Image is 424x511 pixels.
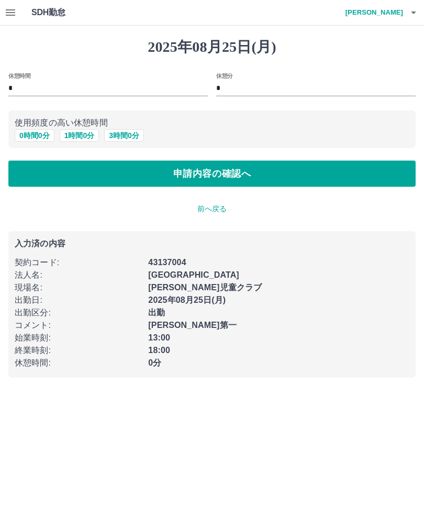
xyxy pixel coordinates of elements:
p: 終業時刻 : [15,344,142,357]
b: 13:00 [148,333,170,342]
b: 18:00 [148,346,170,355]
h1: 2025年08月25日(月) [8,38,416,56]
button: 3時間0分 [104,129,144,142]
b: [GEOGRAPHIC_DATA] [148,270,239,279]
p: 休憩時間 : [15,357,142,369]
p: 出勤日 : [15,294,142,306]
p: 前へ戻る [8,203,416,214]
b: 2025年08月25日(月) [148,296,226,304]
button: 1時間0分 [60,129,99,142]
p: 現場名 : [15,281,142,294]
b: 43137004 [148,258,186,267]
button: 申請内容の確認へ [8,161,416,187]
label: 休憩分 [216,72,233,80]
p: 出勤区分 : [15,306,142,319]
label: 休憩時間 [8,72,30,80]
b: [PERSON_NAME]第一 [148,321,237,330]
b: [PERSON_NAME]児童クラブ [148,283,262,292]
b: 0分 [148,358,161,367]
button: 0時間0分 [15,129,54,142]
p: コメント : [15,319,142,332]
p: 始業時刻 : [15,332,142,344]
p: 契約コード : [15,256,142,269]
p: 入力済の内容 [15,240,409,248]
p: 法人名 : [15,269,142,281]
b: 出勤 [148,308,165,317]
p: 使用頻度の高い休憩時間 [15,117,409,129]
